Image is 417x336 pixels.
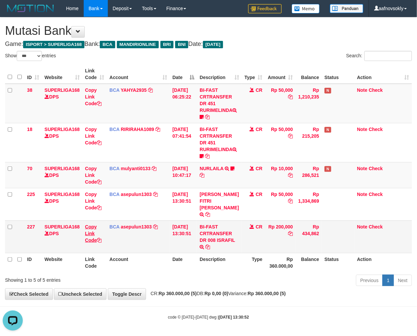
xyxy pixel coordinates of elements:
td: DPS [42,84,82,123]
a: Copy YAHYA2935 to clipboard [148,87,153,93]
th: Action [354,253,412,272]
a: Copy Link Code [85,192,101,210]
a: Copy Link Code [85,224,101,243]
td: BI-FAST CRTRANSFER DR 451 RURIMELINDA [197,123,241,162]
a: Copy AMALIA FITRI KUSUM to clipboard [205,212,210,217]
a: Uncheck Selected [54,288,107,300]
a: Copy Rp 200,000 to clipboard [288,231,293,236]
th: Description: activate to sort column ascending [197,65,241,84]
span: 70 [27,166,32,171]
small: code © [DATE]-[DATE] dwg | [168,315,249,320]
a: NURLAILA [200,166,223,171]
span: BCA [110,192,120,197]
th: Website: activate to sort column ascending [42,65,82,84]
a: [PERSON_NAME] FITRI [PERSON_NAME] [200,192,239,210]
th: Link Code: activate to sort column ascending [82,65,107,84]
th: Date: activate to sort column descending [170,65,197,84]
th: Account [107,253,170,272]
span: 225 [27,192,35,197]
td: BI-FAST CRTRANSFER DR 451 RURIMELINDA [197,84,241,123]
th: Account: activate to sort column ascending [107,65,170,84]
td: Rp 286,521 [296,162,322,188]
img: Button%20Memo.svg [292,4,320,13]
a: Copy mulyanti0133 to clipboard [152,166,156,171]
span: BCA [110,127,120,132]
th: Type: activate to sort column ascending [242,65,265,84]
td: DPS [42,188,82,220]
a: asepulun1303 [121,224,152,229]
span: CR [256,127,262,132]
span: Has Note [325,127,331,133]
img: panduan.png [330,4,363,13]
a: SUPERLIGA168 [45,87,80,93]
select: Showentries [17,51,42,61]
th: Status [322,65,354,84]
button: Open LiveChat chat widget [3,3,23,23]
a: Check [369,127,383,132]
td: [DATE] 10:47:17 [170,162,197,188]
div: Showing 1 to 5 of 5 entries [5,274,169,283]
th: Amount: activate to sort column ascending [265,65,296,84]
a: YAHYA2935 [121,87,147,93]
span: Has Note [325,88,331,93]
a: Note [357,166,367,171]
a: Copy Link Code [85,166,101,185]
strong: [DATE] 13:30:52 [219,315,249,320]
a: Previous [356,275,383,286]
span: CR [256,87,262,93]
td: Rp 50,000 [265,84,296,123]
a: Copy BI-FAST CRTRANSFER DR 451 RURIMELINDA to clipboard [205,114,210,120]
a: SUPERLIGA168 [45,224,80,229]
a: RIRIRAHA1089 [121,127,154,132]
a: Copy Rp 50,000 to clipboard [288,133,293,139]
span: MANDIRIONLINE [117,41,159,48]
th: ID [24,253,42,272]
span: 38 [27,87,32,93]
a: Copy asepulun1303 to clipboard [153,224,158,229]
a: Note [357,224,367,229]
td: DPS [42,220,82,253]
a: Note [357,192,367,197]
a: Copy RIRIRAHA1089 to clipboard [155,127,160,132]
a: Check [369,87,383,93]
span: Has Note [325,166,331,172]
h4: Game: Bank: Date: [5,41,412,48]
span: BRI [160,41,173,48]
a: Check [369,224,383,229]
th: Link Code [82,253,107,272]
td: [DATE] 07:41:54 [170,123,197,162]
label: Show entries [5,51,56,61]
a: Note [357,87,367,93]
td: DPS [42,162,82,188]
a: Copy Rp 50,000 to clipboard [288,94,293,99]
td: [DATE] 06:25:22 [170,84,197,123]
td: Rp 10,000 [265,162,296,188]
th: Date [170,253,197,272]
a: Note [357,127,367,132]
a: SUPERLIGA168 [45,127,80,132]
a: Copy Rp 10,000 to clipboard [288,173,293,178]
a: SUPERLIGA168 [45,166,80,171]
strong: Rp 360.000,00 (5) [159,291,197,296]
a: Toggle Descr [108,288,146,300]
strong: Rp 0,00 (0) [205,291,228,296]
td: Rp 50,000 [265,188,296,220]
a: Copy asepulun1303 to clipboard [153,192,158,197]
a: Copy BI-FAST CRTRANSFER DR 008 ISRAFIL to clipboard [205,244,210,250]
a: Next [394,275,412,286]
span: CR [256,192,262,197]
span: [DATE] [203,41,223,48]
th: Description [197,253,241,272]
td: Rp 215,205 [296,123,322,162]
td: Rp 50,000 [265,123,296,162]
td: Rp 434,862 [296,220,322,253]
span: BCA [100,41,115,48]
span: 18 [27,127,32,132]
a: Copy Link Code [85,127,101,145]
th: Status [322,253,354,272]
a: SUPERLIGA168 [45,192,80,197]
th: Balance [296,253,322,272]
a: Check [369,166,383,171]
img: MOTION_logo.png [5,3,56,13]
th: Action: activate to sort column ascending [354,65,412,84]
